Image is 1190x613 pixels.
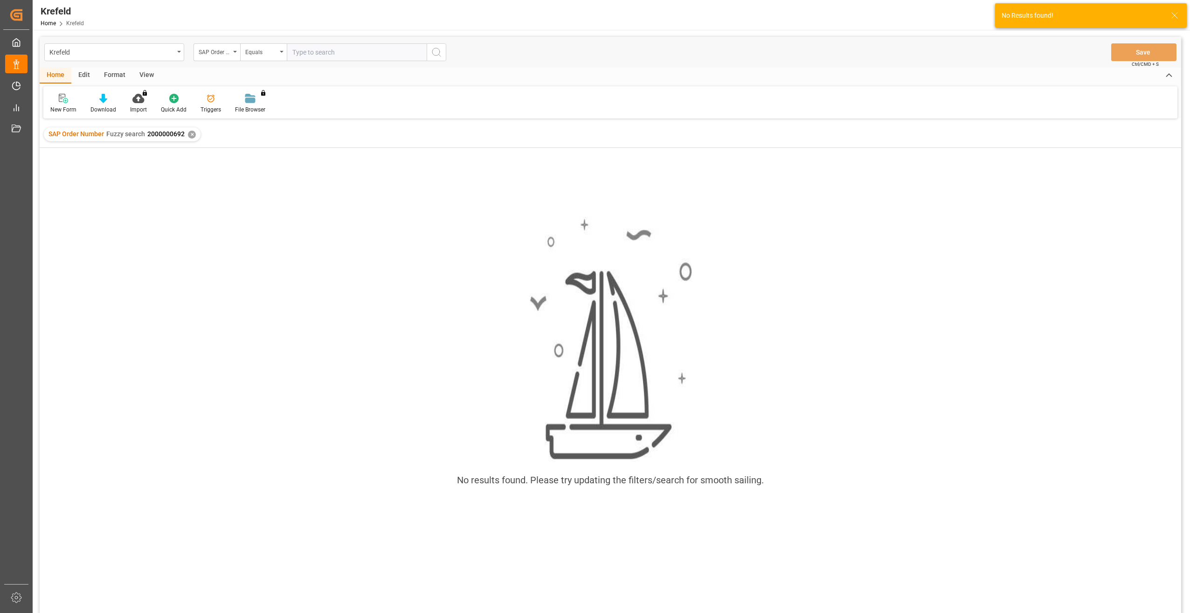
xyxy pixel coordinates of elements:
[49,46,174,57] div: Krefeld
[48,130,104,138] span: SAP Order Number
[194,43,240,61] button: open menu
[106,130,145,138] span: Fuzzy search
[188,131,196,139] div: ✕
[427,43,446,61] button: search button
[50,105,76,114] div: New Form
[240,43,287,61] button: open menu
[245,46,277,56] div: Equals
[457,473,764,487] div: No results found. Please try updating the filters/search for smooth sailing.
[529,217,692,462] img: smooth_sailing.jpeg
[132,68,161,84] div: View
[1002,11,1162,21] div: No Results found!
[41,20,56,27] a: Home
[71,68,97,84] div: Edit
[287,43,427,61] input: Type to search
[44,43,184,61] button: open menu
[1132,61,1159,68] span: Ctrl/CMD + S
[1111,43,1176,61] button: Save
[161,105,187,114] div: Quick Add
[97,68,132,84] div: Format
[201,105,221,114] div: Triggers
[41,4,84,18] div: Krefeld
[40,68,71,84] div: Home
[147,130,185,138] span: 2000000692
[90,105,116,114] div: Download
[199,46,230,56] div: SAP Order Number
